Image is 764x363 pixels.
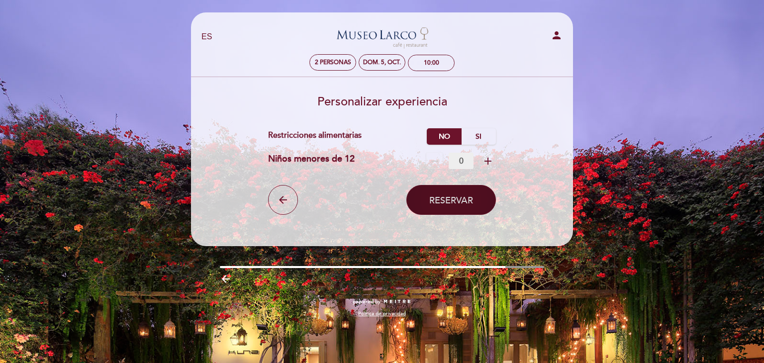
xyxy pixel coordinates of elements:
label: No [427,128,462,145]
a: Política de privacidad [358,310,406,317]
span: 2 personas [315,59,351,66]
span: powered by [353,298,381,305]
button: person [551,29,563,45]
div: Niños menores de 12 [268,153,355,169]
i: remove [429,155,441,167]
i: person [551,29,563,41]
button: arrow_back [268,185,298,215]
div: Restricciones alimentarias [268,128,427,145]
img: MEITRE [383,299,411,304]
a: powered by [353,298,411,305]
a: Museo [PERSON_NAME][GEOGRAPHIC_DATA] - Restaurant [320,23,444,51]
button: Reservar [406,185,496,215]
label: Si [461,128,496,145]
span: Reservar [429,195,473,206]
i: arrow_backward [220,273,232,285]
i: arrow_back [277,194,289,206]
i: add [482,155,494,167]
div: dom. 5, oct. [363,59,401,66]
div: 10:00 [424,59,439,67]
span: Personalizar experiencia [317,94,447,109]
